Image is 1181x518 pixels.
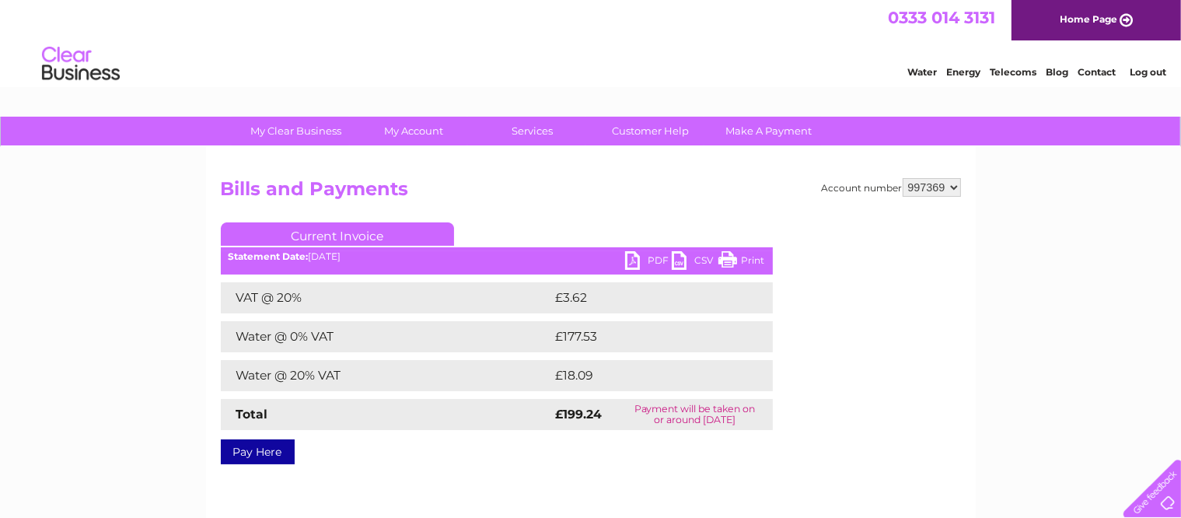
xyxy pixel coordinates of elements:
[232,117,360,145] a: My Clear Business
[236,407,268,422] strong: Total
[617,399,773,430] td: Payment will be taken on or around [DATE]
[221,222,454,246] a: Current Invoice
[672,251,718,274] a: CSV
[224,9,959,75] div: Clear Business is a trading name of Verastar Limited (registered in [GEOGRAPHIC_DATA] No. 3667643...
[718,251,765,274] a: Print
[552,360,741,391] td: £18.09
[350,117,478,145] a: My Account
[907,66,937,78] a: Water
[822,178,961,197] div: Account number
[229,250,309,262] b: Statement Date:
[468,117,596,145] a: Services
[946,66,980,78] a: Energy
[41,40,121,88] img: logo.png
[586,117,715,145] a: Customer Help
[990,66,1036,78] a: Telecoms
[1078,66,1116,78] a: Contact
[552,282,736,313] td: £3.62
[221,439,295,464] a: Pay Here
[625,251,672,274] a: PDF
[552,321,743,352] td: £177.53
[1046,66,1068,78] a: Blog
[221,282,552,313] td: VAT @ 20%
[888,8,995,27] a: 0333 014 3131
[221,360,552,391] td: Water @ 20% VAT
[1130,66,1166,78] a: Log out
[221,178,961,208] h2: Bills and Payments
[221,251,773,262] div: [DATE]
[556,407,603,422] strong: £199.24
[221,321,552,352] td: Water @ 0% VAT
[704,117,833,145] a: Make A Payment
